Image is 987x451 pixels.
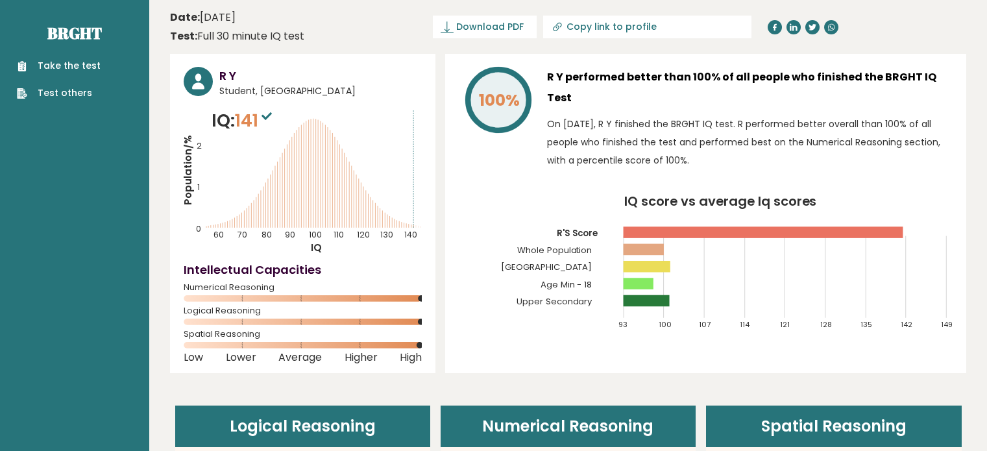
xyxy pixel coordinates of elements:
span: Student, [GEOGRAPHIC_DATA] [219,84,422,98]
tspan: 142 [901,319,913,330]
tspan: 107 [700,319,711,330]
tspan: IQ [311,241,322,254]
span: Download PDF [456,20,524,34]
header: Logical Reasoning [175,406,430,447]
span: Numerical Reasoning [184,285,422,290]
div: Full 30 minute IQ test [170,29,304,44]
tspan: 2 [197,140,202,151]
tspan: 100 [659,319,672,330]
tspan: 128 [820,319,832,330]
tspan: 1 [197,182,200,193]
span: Lower [226,355,256,360]
b: Test: [170,29,197,43]
h4: Intellectual Capacities [184,261,422,278]
tspan: Upper Secondary [517,295,593,308]
span: Higher [345,355,378,360]
span: Logical Reasoning [184,308,422,313]
tspan: 130 [380,229,393,240]
tspan: 135 [860,319,872,330]
header: Numerical Reasoning [441,406,696,447]
tspan: 60 [214,229,225,240]
tspan: 100% [479,89,520,112]
p: On [DATE], R Y finished the BRGHT IQ test. R performed better overall than 100% of all people who... [547,115,953,169]
tspan: 114 [740,319,750,330]
a: Download PDF [433,16,537,38]
h3: R Y [219,67,422,84]
a: Take the test [17,59,101,73]
tspan: 121 [780,319,790,330]
tspan: 149 [942,319,953,330]
tspan: 120 [357,229,370,240]
tspan: 0 [196,223,201,234]
span: 141 [235,108,275,132]
tspan: IQ score vs average Iq scores [624,192,817,210]
header: Spatial Reasoning [706,406,961,447]
tspan: Age Min - 18 [541,278,592,291]
a: Test others [17,86,101,100]
tspan: Whole Population [517,244,592,256]
tspan: 100 [309,229,322,240]
span: Low [184,355,203,360]
tspan: 93 [618,319,628,330]
b: Date: [170,10,200,25]
span: Average [278,355,322,360]
tspan: [GEOGRAPHIC_DATA] [501,261,592,273]
tspan: 70 [238,229,247,240]
h3: R Y performed better than 100% of all people who finished the BRGHT IQ Test [547,67,953,108]
p: IQ: [212,108,275,134]
tspan: 110 [334,229,344,240]
tspan: R'S Score [557,227,598,239]
a: Brght [47,23,102,43]
tspan: 80 [262,229,272,240]
tspan: 140 [404,229,417,240]
tspan: 90 [285,229,295,240]
span: High [400,355,422,360]
tspan: Population/% [181,135,195,205]
time: [DATE] [170,10,236,25]
span: Spatial Reasoning [184,332,422,337]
